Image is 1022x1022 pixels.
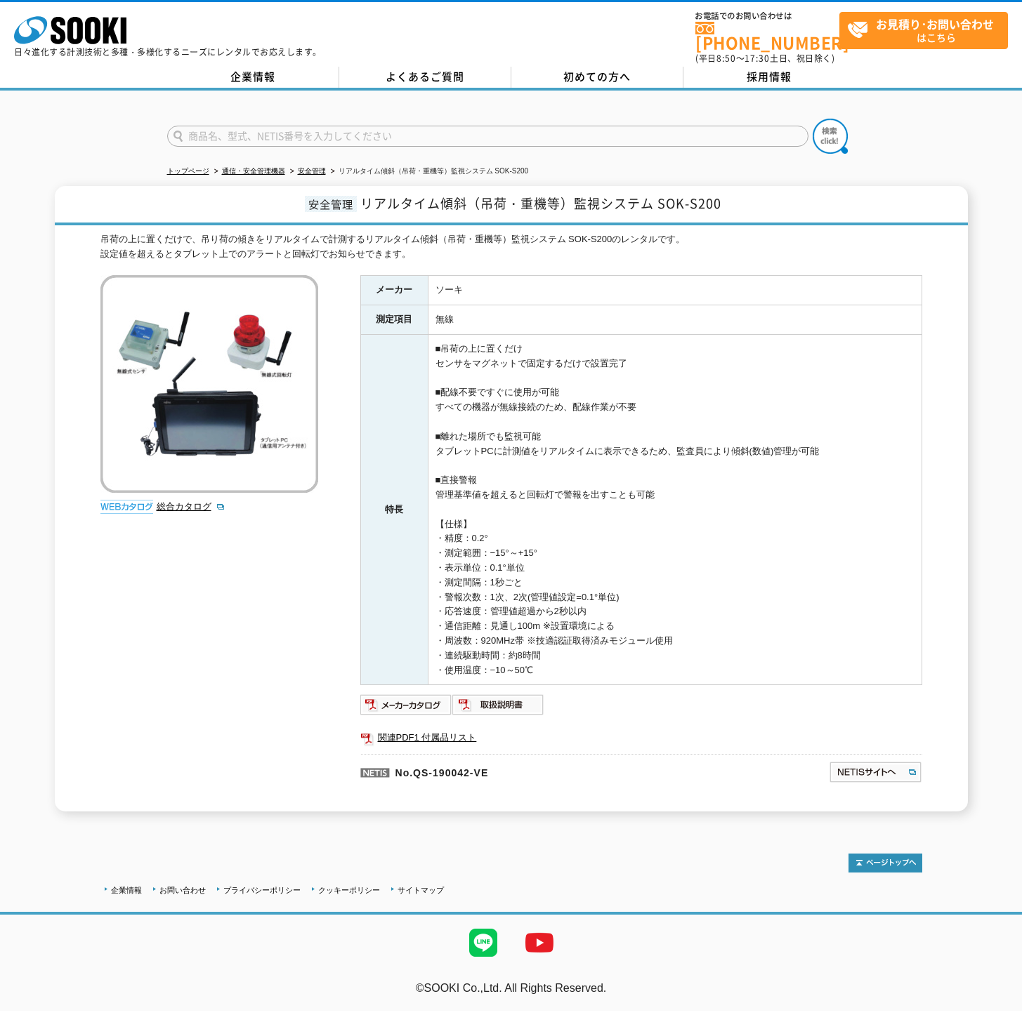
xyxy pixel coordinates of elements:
a: サイトマップ [398,886,444,894]
a: 安全管理 [298,167,326,175]
img: トップページへ [849,854,922,872]
a: 通信・安全管理機器 [222,167,285,175]
a: [PHONE_NUMBER] [695,22,839,51]
th: 特長 [360,335,428,685]
a: クッキーポリシー [318,886,380,894]
span: リアルタイム傾斜（吊荷・重機等）監視システム SOK-S200 [360,194,721,213]
th: メーカー [360,276,428,305]
a: テストMail [968,997,1022,1009]
img: webカタログ [100,500,153,514]
span: 初めての方へ [563,69,631,84]
span: 17:30 [745,52,770,65]
p: No.QS-190042-VE [360,754,693,788]
a: 総合カタログ [157,501,225,512]
img: リアルタイム傾斜（吊荷・重機等）監視システム SOK-S200 [100,275,318,493]
div: 吊荷の上に置くだけで、吊り荷の傾きをリアルタイムで計測するリアルタイム傾斜（吊荷・重機等）監視システム SOK-S200のレンタルです。 設定値を超えるとタブレット上でのアラートと回転灯でお知ら... [100,232,922,262]
strong: お見積り･お問い合わせ [876,15,994,32]
a: 企業情報 [111,886,142,894]
li: リアルタイム傾斜（吊荷・重機等）監視システム SOK-S200 [328,164,529,179]
img: LINE [455,915,511,971]
a: お問い合わせ [159,886,206,894]
a: プライバシーポリシー [223,886,301,894]
img: YouTube [511,915,568,971]
th: 測定項目 [360,305,428,335]
td: 無線 [428,305,922,335]
a: 初めての方へ [511,67,683,88]
input: 商品名、型式、NETIS番号を入力してください [167,126,808,147]
img: btn_search.png [813,119,848,154]
img: メーカーカタログ [360,693,452,716]
span: はこちら [847,13,1007,48]
span: お電話でのお問い合わせは [695,12,839,20]
span: 安全管理 [305,196,357,212]
a: 採用情報 [683,67,856,88]
td: ■吊荷の上に置くだけ センサをマグネットで固定するだけで設置完了 ■配線不要ですぐに使用が可能 すべての機器が無線接続のため、配線作業が不要 ■離れた場所でも監視可能 タブレットPCに計測値をリ... [428,335,922,685]
a: よくあるご質問 [339,67,511,88]
a: 取扱説明書 [452,703,544,714]
a: メーカーカタログ [360,703,452,714]
img: NETISサイトへ [829,761,922,783]
span: 8:50 [716,52,736,65]
a: トップページ [167,167,209,175]
a: 企業情報 [167,67,339,88]
a: 関連PDF1 付属品リスト [360,729,922,747]
a: お見積り･お問い合わせはこちら [839,12,1008,49]
p: 日々進化する計測技術と多種・多様化するニーズにレンタルでお応えします。 [14,48,322,56]
span: (平日 ～ 土日、祝日除く) [695,52,834,65]
td: ソーキ [428,276,922,305]
img: 取扱説明書 [452,693,544,716]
